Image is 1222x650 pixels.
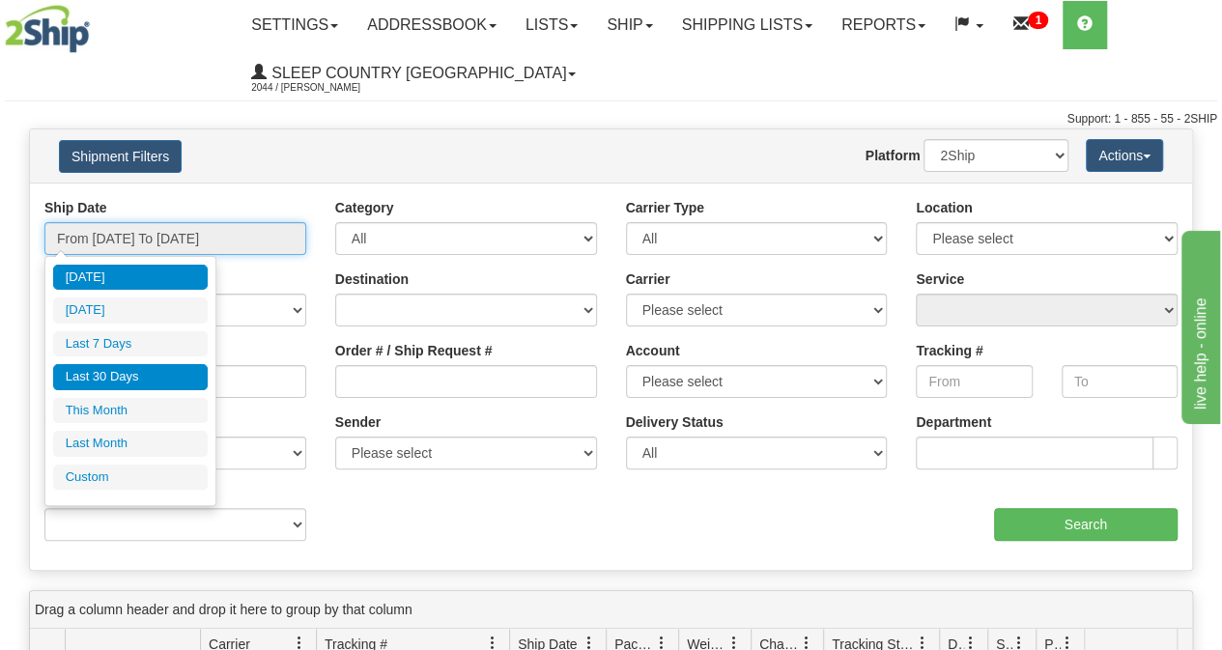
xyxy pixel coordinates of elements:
label: Sender [335,412,381,432]
button: Actions [1086,139,1163,172]
a: Lists [511,1,592,49]
div: grid grouping header [30,591,1192,629]
input: Search [994,508,1179,541]
li: This Month [53,398,208,424]
label: Category [335,198,394,217]
label: Carrier [626,269,670,289]
a: Sleep Country [GEOGRAPHIC_DATA] 2044 / [PERSON_NAME] [237,49,590,98]
label: Platform [866,146,921,165]
label: Delivery Status [626,412,724,432]
img: logo2044.jpg [5,5,90,53]
a: 1 [998,1,1063,49]
li: Custom [53,465,208,491]
a: Reports [827,1,940,49]
label: Account [626,341,680,360]
li: [DATE] [53,265,208,291]
a: Settings [237,1,353,49]
label: Ship Date [44,198,107,217]
li: Last 7 Days [53,331,208,357]
label: Location [916,198,972,217]
a: Shipping lists [668,1,827,49]
label: Department [916,412,991,432]
a: Ship [592,1,667,49]
button: Shipment Filters [59,140,182,173]
sup: 1 [1028,12,1048,29]
iframe: chat widget [1178,226,1220,423]
label: Tracking # [916,341,982,360]
li: [DATE] [53,297,208,324]
label: Destination [335,269,409,289]
a: Addressbook [353,1,511,49]
label: Service [916,269,964,289]
li: Last Month [53,431,208,457]
li: Last 30 Days [53,364,208,390]
label: Carrier Type [626,198,704,217]
span: Sleep Country [GEOGRAPHIC_DATA] [267,65,566,81]
label: Order # / Ship Request # [335,341,493,360]
input: From [916,365,1032,398]
input: To [1062,365,1178,398]
div: Support: 1 - 855 - 55 - 2SHIP [5,111,1217,127]
div: live help - online [14,12,179,35]
span: 2044 / [PERSON_NAME] [251,78,396,98]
